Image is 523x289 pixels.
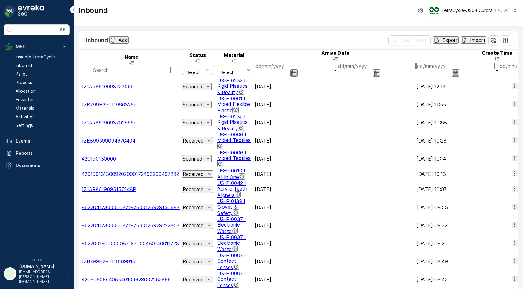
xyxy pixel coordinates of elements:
[182,186,213,193] button: Received
[13,95,70,104] a: Envanter
[183,156,203,161] p: Scanned
[461,36,486,44] button: Import
[429,7,439,14] img: image_ci7OI47.png
[255,168,416,180] td: [DATE]
[217,168,245,180] a: US-PI0010 I All In One
[183,138,204,143] p: Received
[16,54,55,60] p: Insights TerraCycle
[16,71,27,77] p: Pallet
[5,269,15,279] div: TT
[82,186,136,192] a: 1Z1AR8619095157248P
[82,240,179,246] span: 9622001900000087197600480140011723
[82,54,181,60] p: Name
[183,187,204,192] p: Received
[217,113,247,132] a: US-PI0232 I Rigid Plastics & Beauty
[16,105,34,111] p: Materials
[255,96,416,113] td: [DATE]
[216,70,238,75] p: Select
[182,83,212,90] button: Scanned
[388,35,431,45] button: Clear Filters
[182,52,213,58] p: Status
[182,204,213,211] button: Received
[255,235,416,252] td: [DATE]
[16,138,67,144] p: Events
[183,102,203,107] p: Scanned
[16,114,35,120] p: Activities
[82,171,179,177] a: 4201901313009202090172493200407292
[19,269,64,284] p: [EMAIL_ADDRESS][PERSON_NAME][DOMAIN_NAME]
[255,114,416,131] td: [DATE]
[182,155,212,162] button: Scanned
[16,97,34,103] p: Envanter
[496,67,498,73] p: -
[13,78,70,87] a: Process
[255,50,416,56] p: Arrive Date
[82,156,116,162] a: 420190130000
[82,83,134,90] a: 1Z1AR8619093723059
[182,137,213,144] button: Received
[255,217,416,234] td: [DATE]
[183,205,204,210] p: Received
[217,132,251,143] a: US-PI0006 I Mixed Textiles
[16,122,33,128] p: Settings
[217,234,246,252] a: US-PI0037 I Electronic Waste
[495,8,510,13] p: ( -05:00 )
[18,5,44,17] img: logo_dark-DEwI_e13.png
[255,63,333,69] input: dd/mm/yyyy
[441,7,492,13] p: TerraCycle-US08-Aurora
[255,132,416,149] td: [DATE]
[217,150,251,161] span: US-PI0006 I Mixed Textiles
[442,37,458,43] p: Export
[214,52,254,58] p: Material
[82,258,135,265] span: 1ZB799H29011616981o
[4,258,70,262] span: v 1.51.0
[182,222,213,229] button: Received
[217,252,246,270] span: US-PI0007 I Contact Lenses
[185,70,201,75] p: Select
[183,277,204,282] p: Received
[4,147,70,159] a: Reports
[82,120,137,126] span: 1Z1AR8619093702956p
[16,62,32,69] p: Inbound
[334,67,336,73] p: -
[16,88,36,94] p: Allocation
[4,263,70,284] button: TT[DOMAIN_NAME][EMAIL_ADDRESS][PERSON_NAME][DOMAIN_NAME]
[4,5,16,17] img: logo
[338,63,416,69] input: dd/mm/yyyy
[13,121,70,130] a: Settings
[4,40,70,53] button: MRF
[416,63,495,69] input: dd/mm/yyyy
[255,78,416,95] td: [DATE]
[217,198,245,216] span: US-PI0139 I Gloves & Safety
[82,222,180,228] a: 9622041730000087197600126929222853
[183,259,204,264] p: Received
[13,113,70,121] a: Activities
[19,263,64,269] p: [DOMAIN_NAME]
[82,102,137,108] a: 1ZB799H29011966326p
[82,276,171,283] span: 420605069405540109628002252866
[4,159,70,172] a: Documents
[86,36,108,45] p: Inbound
[4,135,70,147] a: Events
[217,95,250,113] a: US-PI0001 I Mixed Flexible Plastic
[217,216,246,234] a: US-PI0037 I Electronic Waste
[182,170,213,178] button: Received
[13,61,70,70] a: Inbound
[119,37,128,43] p: Add
[429,5,518,16] button: TerraCycle-US08-Aurora(-05:00)
[182,276,213,283] button: Received
[93,67,171,73] input: Search
[217,180,247,198] a: US-PI0042 I Acrylic Teeth Aligners
[255,271,416,288] td: [DATE]
[13,53,70,61] a: Insights TerraCycle
[182,240,213,247] button: Received
[217,270,246,288] a: US-PI0007 I Contact Lenses
[217,77,247,95] a: US-PI0232 I Rigid Plastics & Beauty
[82,204,180,210] a: 9622041730000087197600126929150493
